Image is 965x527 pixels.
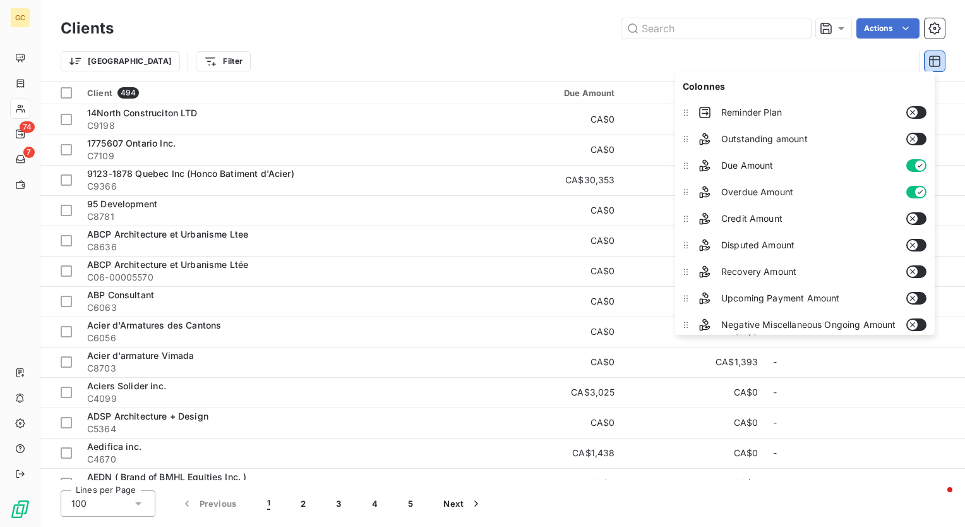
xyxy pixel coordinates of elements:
[87,198,157,209] span: 95 Development
[487,317,623,347] td: CA$0
[393,490,428,517] button: 5
[87,380,166,391] span: Aciers Solider inc.
[267,497,270,510] span: 1
[678,205,932,232] li: Credit Amount
[87,362,479,375] span: C8703
[678,99,932,126] li: Reminder Plan
[623,286,766,317] td: CA$0
[623,256,766,286] td: CA$0
[721,133,896,145] span: Outstanding amount
[87,289,154,300] span: ABP Consultant
[721,212,896,225] span: Credit Amount
[678,152,932,179] li: Due Amount
[678,179,932,205] li: Overdue Amount
[621,18,811,39] input: Search
[721,159,896,172] span: Due Amount
[623,226,766,256] td: CA$0
[87,423,479,435] span: C5364
[721,106,896,119] span: Reminder Plan
[623,438,766,468] td: CA$0
[117,87,139,99] span: 494
[773,478,777,488] span: -
[487,256,623,286] td: CA$0
[87,332,479,344] span: C6056
[87,138,176,148] span: 1775607 Ontario Inc.
[87,259,248,270] span: ABCP Architecture et Urbanisme Ltée
[87,119,479,132] span: C9198
[623,347,766,377] td: CA$1,393
[678,126,932,152] li: Outstanding amount
[487,104,623,135] td: CA$0
[623,195,766,226] td: CA$0
[10,8,30,28] div: GC
[623,408,766,438] td: CA$0
[10,499,30,519] img: Logo LeanPay
[856,18,920,39] button: Actions
[773,417,777,428] span: -
[487,226,623,256] td: CA$0
[23,147,35,158] span: 7
[87,150,479,162] span: C7109
[61,51,180,71] button: [GEOGRAPHIC_DATA]
[721,265,896,278] span: Recovery Amount
[678,312,932,338] li: Negative Miscellaneous Ongoing Amount
[721,292,896,305] span: Upcoming Payment Amount
[487,438,623,468] td: CA$1,438
[357,490,393,517] button: 4
[721,239,896,251] span: Disputed Amount
[321,490,356,517] button: 3
[165,490,252,517] button: Previous
[623,468,766,499] td: CA$0
[487,165,623,195] td: CA$30,353
[87,241,479,253] span: C8636
[87,210,479,223] span: C8781
[922,484,952,514] iframe: Intercom live chat
[721,186,896,198] span: Overdue Amount
[773,356,777,367] span: -
[87,301,479,314] span: C6063
[630,88,758,98] div: Overdue Amount
[623,165,766,195] td: CA$0
[87,320,221,330] span: Acier d'Armatures des Cantons
[87,180,479,193] span: C9366
[623,104,766,135] td: CA$0
[721,318,896,331] span: Negative Miscellaneous Ongoing Amount
[487,408,623,438] td: CA$0
[71,497,87,510] span: 100
[678,232,932,258] li: Disputed Amount
[87,88,112,98] span: Client
[487,347,623,377] td: CA$0
[487,135,623,165] td: CA$0
[494,88,615,98] div: Due Amount
[87,168,294,179] span: 9123-1878 Quebec Inc (Honco Batiment d'Acier)
[487,286,623,317] td: CA$0
[87,471,246,482] span: AEDN ( Brand of BMHL Equities Inc. )
[678,285,932,312] li: Upcoming Payment Amount
[487,377,623,408] td: CA$3,025
[61,17,114,40] h3: Clients
[487,468,623,499] td: CA$0
[196,51,251,71] button: Filter
[487,195,623,226] td: CA$0
[678,258,932,285] li: Recovery Amount
[623,317,766,347] td: CA$0
[87,453,479,466] span: C4670
[683,80,725,93] span: Colonnes
[87,271,479,284] span: C06-00005570
[252,490,285,517] button: 1
[87,350,194,361] span: Acier d'armature Vimada
[20,121,35,133] span: 74
[428,490,498,517] button: Next
[87,411,208,421] span: ADSP Architecture + Design
[87,441,141,452] span: Aedifica inc.
[87,229,248,239] span: ABCP Architecture et Urbanisme Ltee
[773,387,777,397] span: -
[285,490,321,517] button: 2
[87,107,198,118] span: 14North Construciton LTD
[773,447,777,458] span: -
[623,377,766,408] td: CA$0
[623,135,766,165] td: CA$1,045
[87,392,479,405] span: C4099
